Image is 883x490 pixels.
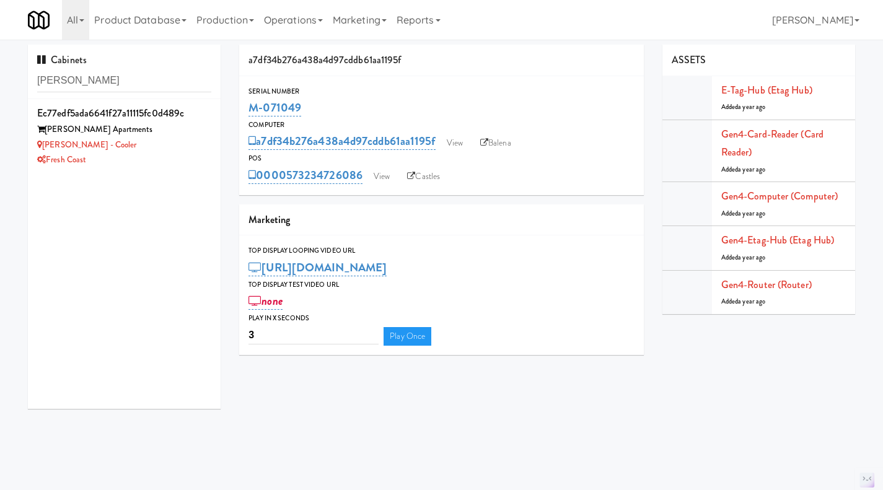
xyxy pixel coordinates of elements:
[721,253,766,262] span: Added
[738,102,765,112] span: a year ago
[248,259,387,276] a: [URL][DOMAIN_NAME]
[248,312,635,325] div: Play in X seconds
[367,167,396,186] a: View
[248,212,290,227] span: Marketing
[37,104,211,123] div: ec77edf5ada6641f27a11115fc0d489c
[239,45,644,76] div: a7df34b276a438a4d97cddb61aa1195f
[441,134,469,152] a: View
[721,278,812,292] a: Gen4-router (Router)
[248,167,362,184] a: 0000573234726086
[401,167,446,186] a: Castles
[37,154,86,165] a: Fresh Coast
[384,327,431,346] a: Play Once
[248,99,301,116] a: M-071049
[738,209,765,218] span: a year ago
[28,9,50,31] img: Micromart
[738,165,765,174] span: a year ago
[248,133,435,150] a: a7df34b276a438a4d97cddb61aa1195f
[721,83,812,97] a: E-tag-hub (Etag Hub)
[37,139,136,151] a: [PERSON_NAME] - Cooler
[672,53,706,67] span: ASSETS
[248,292,283,310] a: none
[721,209,766,218] span: Added
[721,102,766,112] span: Added
[248,152,635,165] div: POS
[28,99,221,173] li: ec77edf5ada6641f27a11115fc0d489c[PERSON_NAME] Apartments [PERSON_NAME] - CoolerFresh Coast
[248,245,635,257] div: Top Display Looping Video Url
[721,297,766,306] span: Added
[37,53,87,67] span: Cabinets
[738,253,765,262] span: a year ago
[721,127,824,160] a: Gen4-card-reader (Card Reader)
[474,134,517,152] a: Balena
[37,69,211,92] input: Search cabinets
[248,119,635,131] div: Computer
[721,165,766,174] span: Added
[248,279,635,291] div: Top Display Test Video Url
[37,122,211,138] div: [PERSON_NAME] Apartments
[721,233,834,247] a: Gen4-etag-hub (Etag Hub)
[738,297,765,306] span: a year ago
[721,189,838,203] a: Gen4-computer (Computer)
[248,85,635,98] div: Serial Number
